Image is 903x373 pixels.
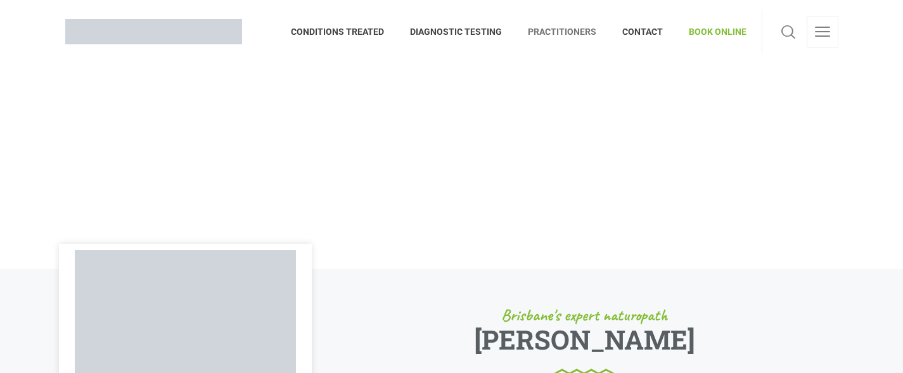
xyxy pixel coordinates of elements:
span: Brisbane's expert naturopath [501,307,667,324]
span: CONTACT [610,22,676,42]
a: Search [778,16,799,47]
a: CONTACT [610,9,676,54]
a: BOOK ONLINE [676,9,746,54]
span: CONDITIONS TREATED [291,22,397,42]
img: Brisbane Naturopath [65,19,242,44]
span: PRACTITIONERS [515,22,610,42]
a: CONDITIONS TREATED [291,9,397,54]
span: BOOK ONLINE [676,22,746,42]
span: DIAGNOSTIC TESTING [397,22,515,42]
a: Brisbane Naturopath [65,9,242,54]
a: DIAGNOSTIC TESTING [397,9,515,54]
a: PRACTITIONERS [515,9,610,54]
